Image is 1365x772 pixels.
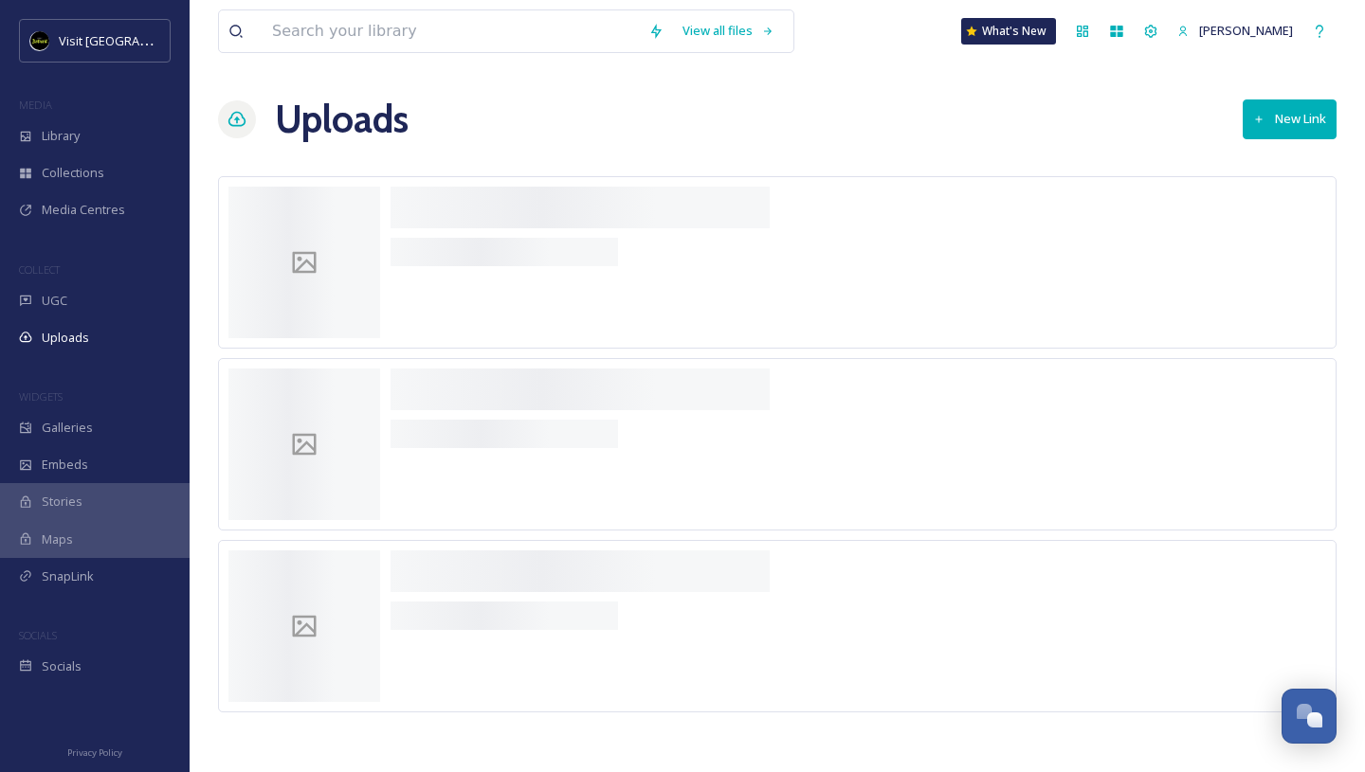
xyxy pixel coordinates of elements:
a: Privacy Policy [67,740,122,763]
span: COLLECT [19,262,60,277]
span: Galleries [42,419,93,437]
span: Embeds [42,456,88,474]
input: Search your library [263,10,639,52]
span: Stories [42,493,82,511]
a: What's New [961,18,1056,45]
span: Uploads [42,329,89,347]
button: Open Chat [1282,689,1337,744]
span: Privacy Policy [67,746,122,759]
a: View all files [673,12,784,49]
span: Maps [42,530,73,548]
span: Library [42,127,80,145]
span: MEDIA [19,98,52,112]
span: UGC [42,292,67,310]
span: SnapLink [42,567,94,585]
img: VISIT%20DETROIT%20LOGO%20-%20BLACK%20BACKGROUND.png [30,31,49,50]
a: Uploads [275,91,409,148]
span: Collections [42,164,104,182]
span: Media Centres [42,201,125,219]
button: New Link [1243,99,1337,138]
span: Visit [GEOGRAPHIC_DATA] [59,31,206,49]
span: WIDGETS [19,389,63,404]
span: [PERSON_NAME] [1199,22,1293,39]
a: [PERSON_NAME] [1168,12,1302,49]
span: SOCIALS [19,628,57,642]
span: Socials [42,657,82,675]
